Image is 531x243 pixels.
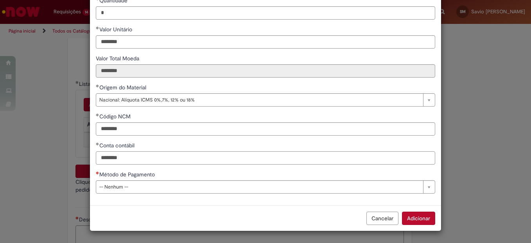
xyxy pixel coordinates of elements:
input: Código NCM [96,122,435,136]
input: Conta contábil [96,151,435,165]
span: Necessários [96,171,99,174]
span: Método de Pagamento [99,171,156,178]
span: Obrigatório Preenchido [96,142,99,145]
span: Nacional: Alíquota ICMS 0%,7%, 12% ou 18% [99,94,419,106]
input: Valor Unitário [96,35,435,49]
span: Obrigatório Preenchido [96,84,99,87]
button: Adicionar [402,212,435,225]
button: Cancelar [366,212,398,225]
span: Obrigatório Preenchido [96,26,99,29]
input: Valor Total Moeda [96,64,435,78]
input: Quantidade [96,6,435,20]
span: -- Nenhum -- [99,181,419,193]
span: Obrigatório Preenchido [96,113,99,116]
span: Valor Unitário [99,26,134,33]
span: Código NCM [99,113,132,120]
span: Conta contábil [99,142,136,149]
span: Origem do Material [99,84,148,91]
span: Somente leitura - Valor Total Moeda [96,55,141,62]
